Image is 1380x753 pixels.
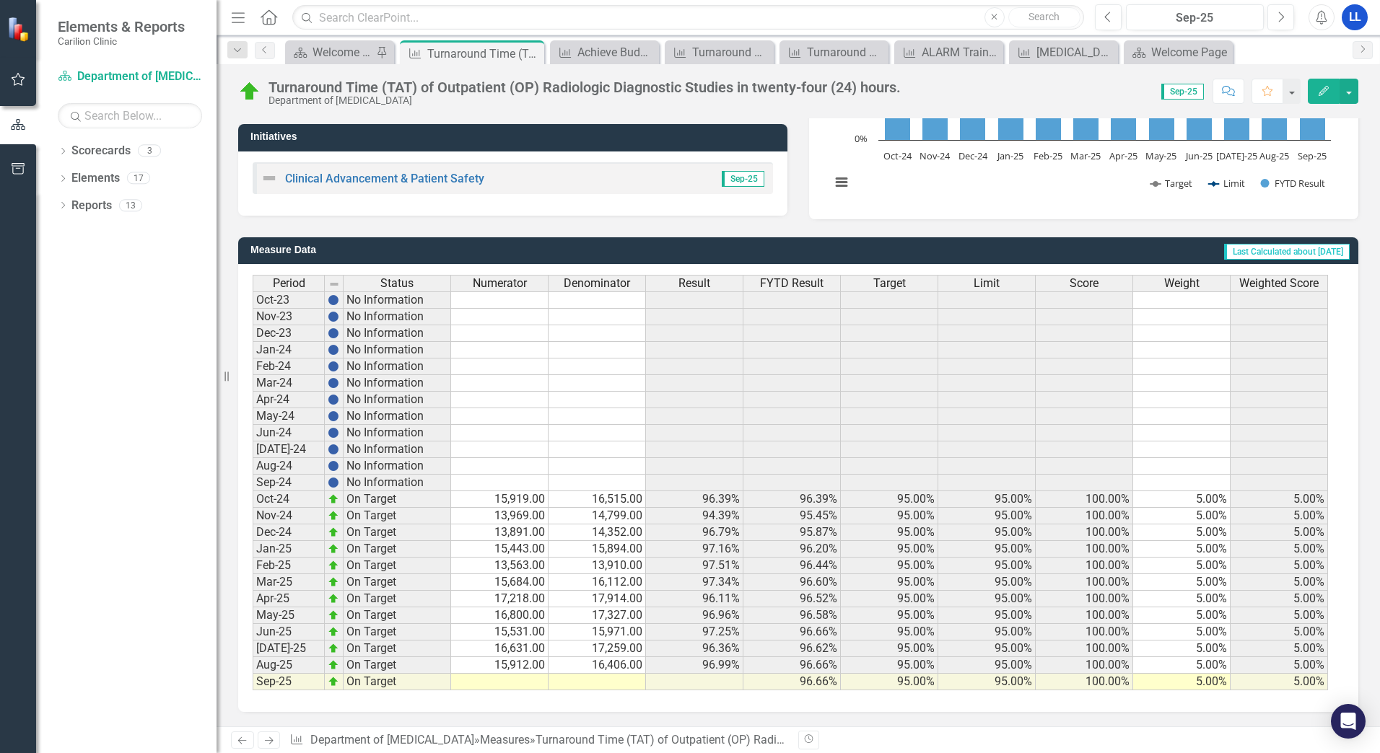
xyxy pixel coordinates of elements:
[1070,149,1101,162] text: Mar-25
[253,408,325,425] td: May-24
[938,541,1036,558] td: 95.00%
[253,591,325,607] td: Apr-25
[1209,177,1245,190] button: Show Limit
[646,524,743,541] td: 96.79%
[253,392,325,408] td: Apr-24
[841,541,938,558] td: 95.00%
[873,277,906,290] span: Target
[344,674,451,690] td: On Target
[831,172,852,193] button: View chart menu, Chart
[668,43,770,61] a: Turnaround Time (TAT) of Inpatients (IP) Radiologic Diagnostic Studies in One-hundred twenty (120...
[958,149,988,162] text: Dec-24
[328,493,339,505] img: zOikAAAAAElFTkSuQmCC
[328,676,339,687] img: zOikAAAAAElFTkSuQmCC
[646,624,743,640] td: 97.25%
[841,674,938,690] td: 95.00%
[1224,244,1350,260] span: Last Calculated about [DATE]
[253,441,325,458] td: [DATE]-24
[646,591,743,607] td: 96.11%
[743,558,841,574] td: 96.44%
[1036,491,1133,508] td: 100.00%
[549,624,646,640] td: 15,971.00
[451,491,549,508] td: 15,919.00
[344,358,451,375] td: No Information
[261,169,278,187] img: Not Defined
[253,491,325,508] td: Oct-24
[328,410,339,422] img: BgCOk07PiH71IgAAAABJRU5ErkJggg==
[344,657,451,674] td: On Target
[268,79,901,95] div: Turnaround Time (TAT) of Outpatient (OP) Radiologic Diagnostic Studies in twenty-four (24) hours.
[1036,674,1133,690] td: 100.00%
[310,733,474,747] a: Department of [MEDICAL_DATA]
[344,342,451,358] td: No Information
[646,558,743,574] td: 97.51%
[722,171,764,187] span: Sep-25
[549,524,646,541] td: 14,352.00
[451,624,549,640] td: 15,531.00
[1231,541,1328,558] td: 5.00%
[451,541,549,558] td: 15,443.00
[549,508,646,524] td: 14,799.00
[841,624,938,640] td: 95.00%
[646,491,743,508] td: 96.39%
[328,477,339,488] img: BgCOk07PiH71IgAAAABJRU5ErkJggg==
[646,574,743,591] td: 97.34%
[71,198,112,214] a: Reports
[473,277,527,290] span: Numerator
[253,309,325,325] td: Nov-23
[328,593,339,604] img: zOikAAAAAElFTkSuQmCC
[743,541,841,558] td: 96.20%
[1342,4,1368,30] button: LL
[554,43,655,61] a: Achieve Budgeted Operating Margin Target (Carilion Clinic)
[549,591,646,607] td: 17,914.00
[328,626,339,638] img: zOikAAAAAElFTkSuQmCC
[58,35,185,47] small: Carilion Clinic
[974,277,1000,290] span: Limit
[646,541,743,558] td: 97.16%
[328,361,339,372] img: BgCOk07PiH71IgAAAABJRU5ErkJggg==
[549,657,646,674] td: 16,406.00
[1133,591,1231,607] td: 5.00%
[1133,574,1231,591] td: 5.00%
[646,607,743,624] td: 96.96%
[1231,491,1328,508] td: 5.00%
[1231,624,1328,640] td: 5.00%
[451,574,549,591] td: 15,684.00
[646,640,743,657] td: 96.36%
[760,277,824,290] span: FYTD Result
[328,311,339,322] img: BgCOk07PiH71IgAAAABJRU5ErkJggg==
[841,607,938,624] td: 95.00%
[1231,591,1328,607] td: 5.00%
[1131,9,1259,27] div: Sep-25
[1231,674,1328,690] td: 5.00%
[328,444,339,455] img: BgCOk07PiH71IgAAAABJRU5ErkJggg==
[1259,149,1289,162] text: Aug-25
[7,16,32,41] img: ClearPoint Strategy
[253,607,325,624] td: May-25
[938,624,1036,640] td: 95.00%
[1133,607,1231,624] td: 5.00%
[451,657,549,674] td: 15,912.00
[1036,607,1133,624] td: 100.00%
[289,732,787,749] div: » »
[938,607,1036,624] td: 95.00%
[250,131,780,142] h3: Initiatives
[1133,674,1231,690] td: 5.00%
[1231,558,1328,574] td: 5.00%
[1036,624,1133,640] td: 100.00%
[938,524,1036,541] td: 95.00%
[922,43,1000,61] div: ALARM Training Module
[344,441,451,458] td: No Information
[328,278,340,290] img: 8DAGhfEEPCf229AAAAAElFTkSuQmCC
[1036,574,1133,591] td: 100.00%
[1034,149,1062,162] text: Feb-25
[938,574,1036,591] td: 95.00%
[451,640,549,657] td: 16,631.00
[58,69,202,85] a: Department of [MEDICAL_DATA]
[743,508,841,524] td: 95.45%
[1231,508,1328,524] td: 5.00%
[344,309,451,325] td: No Information
[253,541,325,558] td: Jan-25
[1133,657,1231,674] td: 5.00%
[253,674,325,690] td: Sep-25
